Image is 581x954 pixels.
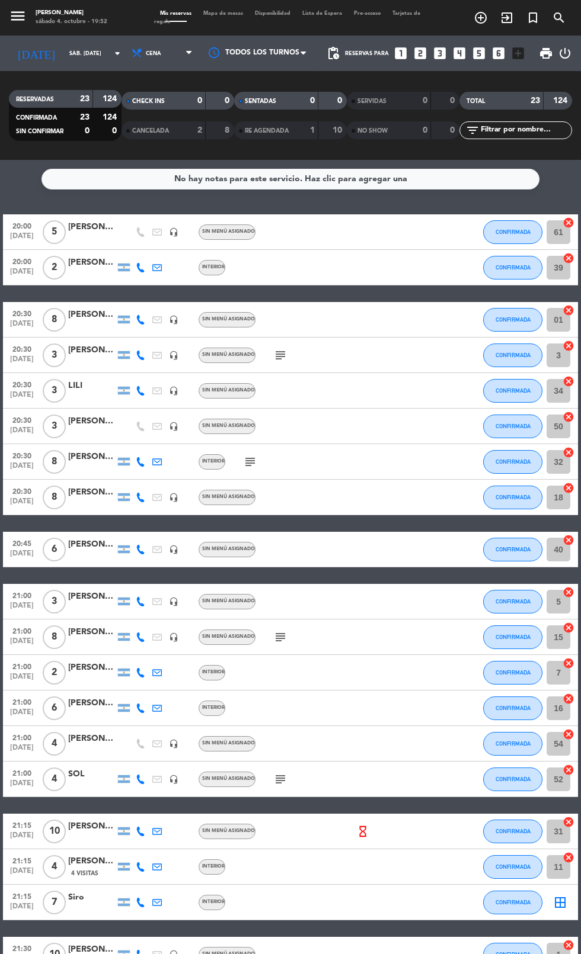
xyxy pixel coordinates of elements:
[432,46,448,61] i: looks_3
[496,634,531,640] span: CONFIRMADA
[202,828,255,833] span: Sin menú asignado
[471,46,487,61] i: looks_5
[483,343,542,367] button: CONFIRMADA
[563,657,574,669] i: cancel
[169,739,178,749] i: headset_mic
[553,895,567,910] i: border_all
[483,820,542,843] button: CONFIRMADA
[333,126,344,134] strong: 10
[7,550,37,563] span: [DATE]
[7,889,37,902] span: 21:15
[16,97,54,102] span: RESERVADAS
[500,11,514,25] i: exit_to_app
[68,767,116,781] div: SOL
[68,538,116,551] div: [PERSON_NAME]
[496,387,531,394] span: CONFIRMADA
[7,448,37,462] span: 20:30
[496,598,531,605] span: CONFIRMADA
[510,46,526,61] i: add_box
[483,308,542,332] button: CONFIRMADA
[68,379,116,393] div: LILI
[563,340,574,352] i: cancel
[169,493,178,502] i: headset_mic
[7,831,37,845] span: [DATE]
[36,9,107,18] div: [PERSON_NAME]
[531,97,540,105] strong: 23
[558,36,572,71] div: LOG OUT
[43,820,66,843] span: 10
[563,252,574,264] i: cancel
[563,764,574,776] i: cancel
[43,661,66,685] span: 2
[225,97,232,105] strong: 0
[9,7,27,25] i: menu
[7,853,37,867] span: 21:15
[310,126,315,134] strong: 1
[310,97,315,105] strong: 0
[43,415,66,438] span: 3
[483,855,542,879] button: CONFIRMADA
[43,256,66,280] span: 2
[36,18,107,27] div: sábado 4. octubre - 19:52
[245,98,276,104] span: SENTADAS
[393,46,408,61] i: looks_one
[496,705,531,711] span: CONFIRMADA
[43,343,66,367] span: 3
[450,126,457,134] strong: 0
[43,538,66,561] span: 6
[423,126,427,134] strong: 0
[7,637,37,651] span: [DATE]
[43,696,66,720] span: 6
[7,673,37,686] span: [DATE]
[496,423,531,429] span: CONFIRMADA
[103,95,119,103] strong: 124
[483,415,542,438] button: CONFIRMADA
[563,482,574,494] i: cancel
[68,855,116,868] div: [PERSON_NAME]
[169,351,178,360] i: headset_mic
[197,126,202,134] strong: 2
[7,695,37,708] span: 21:00
[68,486,116,499] div: [PERSON_NAME]
[7,254,37,268] span: 20:00
[7,320,37,333] span: [DATE]
[7,708,37,722] span: [DATE]
[154,11,197,16] span: Mis reservas
[197,11,249,16] span: Mapa de mesas
[496,264,531,271] span: CONFIRMADA
[273,630,288,644] i: subject
[169,386,178,396] i: headset_mic
[496,828,531,834] span: CONFIRMADA
[337,97,344,105] strong: 0
[7,268,37,281] span: [DATE]
[43,450,66,474] span: 8
[7,818,37,831] span: 21:15
[7,902,37,916] span: [DATE]
[296,11,348,16] span: Lista de Espera
[491,46,506,61] i: looks_6
[496,494,531,500] span: CONFIRMADA
[169,315,178,325] i: headset_mic
[563,586,574,598] i: cancel
[483,379,542,403] button: CONFIRMADA
[202,317,255,322] span: Sin menú asignado
[552,11,566,25] i: search
[245,128,289,134] span: RE AGENDADA
[202,265,225,269] span: INTERIOR
[169,422,178,431] i: headset_mic
[563,217,574,229] i: cancel
[7,744,37,757] span: [DATE]
[68,820,116,833] div: [PERSON_NAME]
[526,11,540,25] i: turned_in_not
[68,661,116,674] div: [PERSON_NAME]
[169,545,178,554] i: headset_mic
[7,730,37,744] span: 21:00
[202,423,255,428] span: Sin menú asignado
[7,342,37,355] span: 20:30
[202,599,255,603] span: Sin menú asignado
[43,625,66,649] span: 8
[563,411,574,423] i: cancel
[202,352,255,357] span: Sin menú asignado
[483,220,542,244] button: CONFIRMADA
[483,538,542,561] button: CONFIRMADA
